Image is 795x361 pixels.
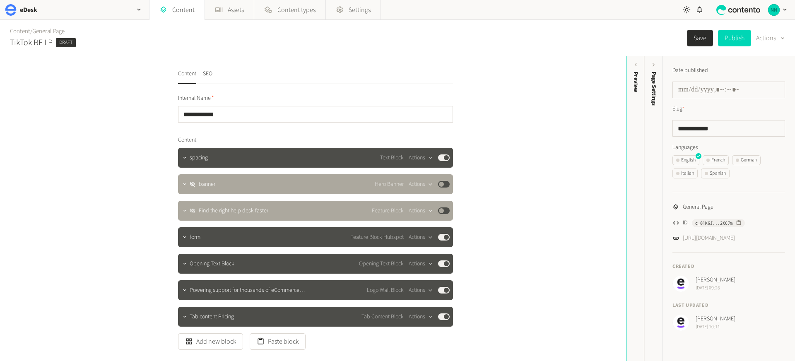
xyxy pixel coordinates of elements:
button: English [672,155,699,165]
button: Actions [409,285,433,295]
span: Find the right help desk faster [199,207,268,215]
span: Draft [56,38,76,47]
h2: TikTok BF LP [10,36,53,49]
span: Settings [349,5,371,15]
button: Actions [409,312,433,322]
button: Paste block [250,333,306,350]
label: Slug [672,105,684,113]
button: Actions [409,153,433,163]
a: [URL][DOMAIN_NAME] [683,234,735,243]
label: Languages [672,143,785,152]
button: Italian [672,168,698,178]
button: Save [687,30,713,46]
button: Actions [409,206,433,216]
button: c_01K6J...2X6Jm [692,219,745,227]
button: Actions [409,259,433,269]
img: Unni Nambiar [672,314,689,331]
span: spacing [190,154,208,162]
button: Actions [756,30,785,46]
img: Unni Nambiar [672,275,689,292]
div: Spanish [705,170,726,177]
span: Feature Block [372,207,404,215]
h2: eDesk [20,5,37,15]
button: Content [178,70,196,84]
button: Spanish [701,168,730,178]
h4: Last updated [672,302,785,309]
button: French [703,155,729,165]
button: Actions [409,232,433,242]
a: General Page [32,27,65,36]
span: Powering support for thousands of eCommerce businesses world… [190,286,320,295]
button: SEO [203,70,212,84]
span: General Page [683,203,713,212]
button: Publish [718,30,751,46]
span: Logo Wall Block [367,286,404,295]
span: Feature Block Hubspot [350,233,404,242]
img: eDesk [5,4,17,16]
span: Internal Name [178,94,214,103]
span: Opening Text Block [359,260,404,268]
button: Actions [409,179,433,189]
span: [PERSON_NAME] [696,276,735,284]
span: Text Block [380,154,404,162]
div: German [736,156,757,164]
span: Content types [277,5,316,15]
button: Add new block [178,333,243,350]
span: Hero Banner [375,180,404,189]
span: Content [178,136,196,144]
span: form [190,233,200,242]
span: [PERSON_NAME] [696,315,735,323]
div: French [706,156,725,164]
img: Nikola Nikolov [768,4,780,16]
span: Tab Content Block [361,313,404,321]
span: / [30,27,32,36]
div: Italian [676,170,694,177]
span: banner [199,180,215,189]
span: Tab content Pricing [190,313,234,321]
span: Opening Text Block [190,260,234,268]
a: Content [10,27,30,36]
span: ID: [683,219,689,227]
div: Preview [631,72,640,92]
label: Date published [672,66,708,75]
button: German [732,155,761,165]
h4: Created [672,263,785,270]
span: Page Settings [650,72,658,106]
span: [DATE] 09:26 [696,284,735,292]
span: c_01K6J...2X6Jm [695,219,732,227]
div: English [676,156,696,164]
span: [DATE] 10:11 [696,323,735,331]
